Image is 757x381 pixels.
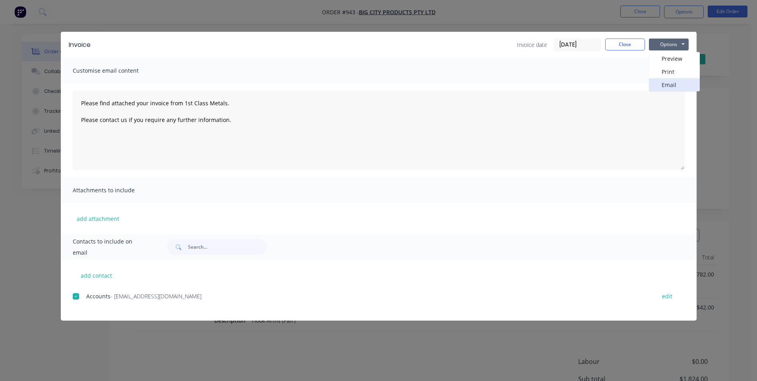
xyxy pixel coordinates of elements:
[73,213,123,224] button: add attachment
[73,91,685,170] textarea: Please find attached your invoice from 1st Class Metals. Please contact us if you require any fur...
[649,65,700,78] button: Print
[69,40,91,50] div: Invoice
[73,269,120,281] button: add contact
[110,292,201,300] span: - [EMAIL_ADDRESS][DOMAIN_NAME]
[517,41,547,49] span: Invoice date
[605,39,645,50] button: Close
[73,236,148,258] span: Contacts to include on email
[657,291,677,302] button: edit
[86,292,110,300] span: Accounts
[73,65,160,76] span: Customise email content
[649,39,689,50] button: Options
[188,239,267,255] input: Search...
[649,52,700,65] button: Preview
[649,78,700,91] button: Email
[73,185,160,196] span: Attachments to include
